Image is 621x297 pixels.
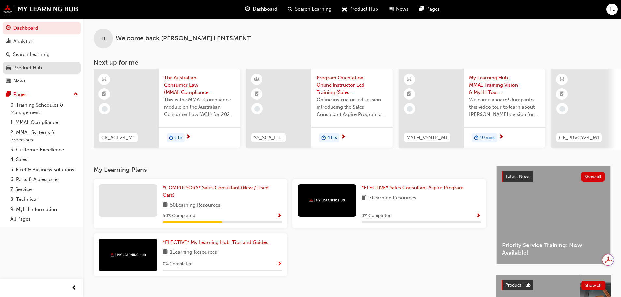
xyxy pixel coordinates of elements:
[3,62,81,74] a: Product Hub
[362,212,392,220] span: 0 % Completed
[164,96,235,118] span: This is the MMAL Compliance module on the Australian Consumer Law (ACL) for 2024. Complete this m...
[362,185,464,191] span: *ELECTIVE* Sales Consultant Aspire Program
[480,134,495,141] span: 10 mins
[253,6,277,13] span: Dashboard
[8,165,81,175] a: 5. Fleet & Business Solutions
[163,260,193,268] span: 0 % Completed
[476,212,481,220] button: Show Progress
[8,214,81,224] a: All Pages
[8,117,81,127] a: 1. MMAL Compliance
[499,134,504,140] span: next-icon
[101,134,135,141] span: CF_ACL24_M1
[163,239,268,245] span: *ELECTIVE* My Learning Hub: Tips and Guides
[8,127,81,145] a: 2. MMAL Systems & Processes
[399,69,545,148] a: MYLH_VSNTR_M1My Learning Hub: MMAL Training Vision & MyLH Tour (Elective)Welcome aboard! Jump int...
[6,65,11,71] span: car-icon
[6,78,11,84] span: news-icon
[369,194,416,202] span: 7 Learning Resources
[277,260,282,268] button: Show Progress
[254,134,283,141] span: SS_SCA_ILT1
[116,35,251,42] span: Welcome back , [PERSON_NAME] LENTSMENT
[163,201,168,210] span: book-icon
[8,204,81,215] a: 9. MyLH Information
[6,39,11,45] span: chart-icon
[3,75,81,87] a: News
[102,106,108,112] span: learningRecordVerb_NONE-icon
[175,134,182,141] span: 1 hr
[502,242,605,256] span: Priority Service Training: Now Available!
[349,6,378,13] span: Product Hub
[277,261,282,267] span: Show Progress
[559,134,599,141] span: CF_PRVCY24_M1
[383,3,414,16] a: news-iconNews
[13,51,50,58] div: Search Learning
[327,134,337,141] span: 4 hrs
[407,134,448,141] span: MYLH_VSNTR_M1
[337,3,383,16] a: car-iconProduct Hub
[389,5,393,13] span: news-icon
[169,134,173,142] span: duration-icon
[560,90,564,98] span: booktick-icon
[102,75,107,84] span: learningResourceType_ELEARNING-icon
[170,201,220,210] span: 50 Learning Resources
[474,134,479,142] span: duration-icon
[295,6,332,13] span: Search Learning
[606,4,618,15] button: TL
[3,5,78,13] a: mmal
[83,59,621,66] h3: Next up for me
[254,106,260,112] span: learningRecordVerb_NONE-icon
[13,64,42,72] div: Product Hub
[396,6,408,13] span: News
[317,96,388,118] span: Online instructor led session introducing the Sales Consultant Aspire Program and outlining what ...
[3,21,81,88] button: DashboardAnalyticsSearch LearningProduct HubNews
[407,75,412,84] span: learningResourceType_ELEARNING-icon
[246,69,393,148] a: SS_SCA_ILT1Program Orientation: Online Instructor Led Training (Sales Consultant Aspire Program)O...
[581,172,605,182] button: Show all
[8,194,81,204] a: 8. Technical
[469,74,540,96] span: My Learning Hub: MMAL Training Vision & MyLH Tour (Elective)
[283,3,337,16] a: search-iconSearch Learning
[255,90,259,98] span: booktick-icon
[3,88,81,100] button: Pages
[3,36,81,48] a: Analytics
[102,90,107,98] span: booktick-icon
[3,49,81,61] a: Search Learning
[288,5,292,13] span: search-icon
[163,239,271,246] a: *ELECTIVE* My Learning Hub: Tips and Guides
[163,212,195,220] span: 50 % Completed
[407,90,412,98] span: booktick-icon
[581,281,606,290] button: Show all
[73,90,78,98] span: up-icon
[101,35,106,42] span: TL
[426,6,440,13] span: Pages
[321,134,326,142] span: duration-icon
[13,77,26,85] div: News
[163,248,168,257] span: book-icon
[186,134,191,140] span: next-icon
[72,284,77,292] span: prev-icon
[245,5,250,13] span: guage-icon
[560,75,564,84] span: learningResourceType_ELEARNING-icon
[559,106,565,112] span: learningRecordVerb_NONE-icon
[163,184,282,199] a: *COMPULSORY* Sales Consultant (New / Used Cars)
[277,212,282,220] button: Show Progress
[13,38,34,45] div: Analytics
[317,74,388,96] span: Program Orientation: Online Instructor Led Training (Sales Consultant Aspire Program)
[469,96,540,118] span: Welcome aboard! Jump into this video tour to learn about [PERSON_NAME]'s vision for your learning...
[362,194,366,202] span: book-icon
[342,5,347,13] span: car-icon
[8,145,81,155] a: 3. Customer Excellence
[476,213,481,219] span: Show Progress
[94,69,240,148] a: CF_ACL24_M1The Australian Consumer Law (MMAL Compliance - 2024)This is the MMAL Compliance module...
[362,184,466,192] a: *ELECTIVE* Sales Consultant Aspire Program
[255,75,259,84] span: learningResourceType_INSTRUCTOR_LED-icon
[6,92,11,97] span: pages-icon
[506,174,530,179] span: Latest News
[13,91,27,98] div: Pages
[502,171,605,182] a: Latest NewsShow all
[414,3,445,16] a: pages-iconPages
[407,106,413,112] span: learningRecordVerb_NONE-icon
[496,166,611,264] a: Latest NewsShow allPriority Service Training: Now Available!
[8,155,81,165] a: 4. Sales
